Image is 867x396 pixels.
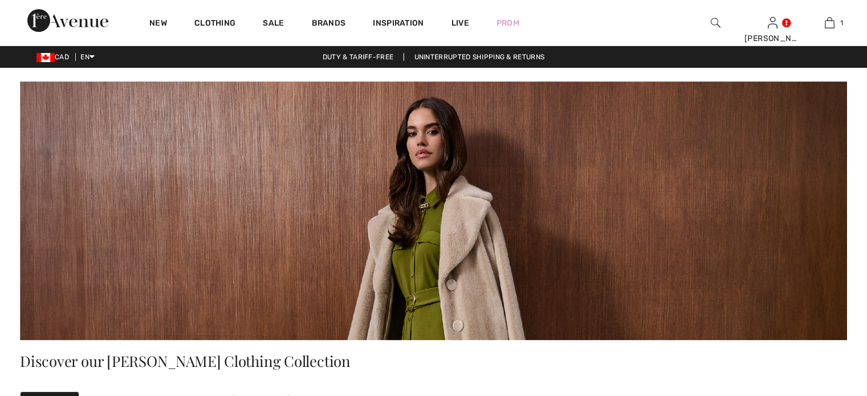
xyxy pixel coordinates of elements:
[795,311,856,339] iframe: Opens a widget where you can chat to one of our agents
[20,81,847,340] img: Joseph Ribkoff Canada: Women's Clothing Online | 1ère Avenue
[20,351,351,371] span: Discover our [PERSON_NAME] Clothing Collection
[263,18,284,30] a: Sale
[840,18,843,28] span: 1
[825,16,835,30] img: My Bag
[801,16,857,30] a: 1
[768,17,778,28] a: Sign In
[711,16,721,30] img: search the website
[36,53,55,62] img: Canadian Dollar
[451,17,469,29] a: Live
[80,53,95,61] span: EN
[744,32,800,44] div: [PERSON_NAME]
[36,53,74,61] span: CAD
[768,16,778,30] img: My Info
[496,17,519,29] a: Prom
[149,18,167,30] a: New
[312,18,346,30] a: Brands
[194,18,235,30] a: Clothing
[27,9,108,32] img: 1ère Avenue
[373,18,424,30] span: Inspiration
